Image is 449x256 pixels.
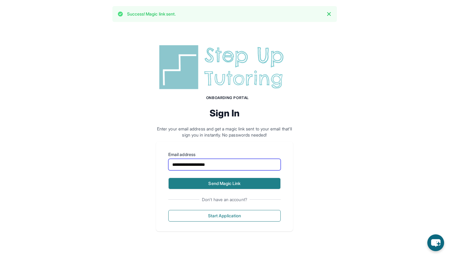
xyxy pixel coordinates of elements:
[168,210,281,222] button: Start Application
[162,95,293,100] h1: Onboarding Portal
[127,11,176,17] p: Success! Magic link sent.
[168,151,281,158] label: Email address
[168,178,281,189] button: Send Magic Link
[427,234,444,251] button: chat-button
[156,126,293,138] p: Enter your email address and get a magic link sent to your email that'll sign you in instantly. N...
[156,108,293,119] h2: Sign In
[199,197,250,203] span: Don't have an account?
[156,43,293,92] img: Step Up Tutoring horizontal logo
